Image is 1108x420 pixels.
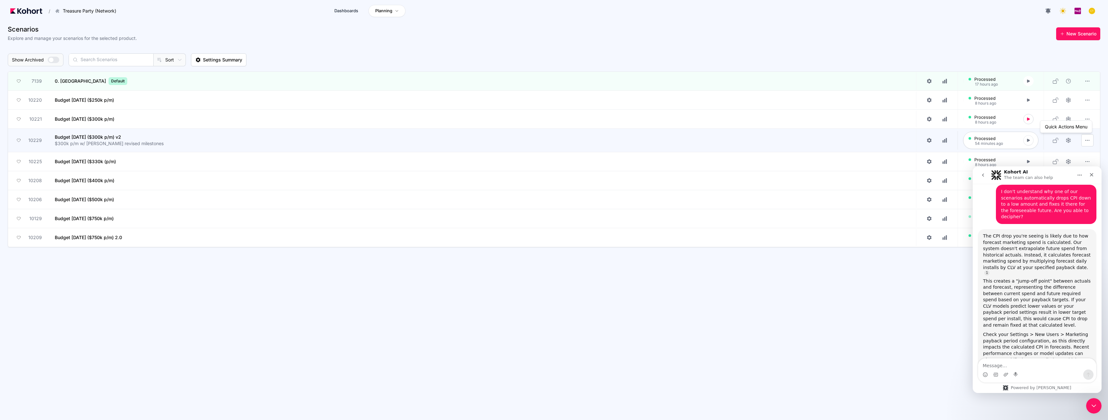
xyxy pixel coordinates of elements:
span: Processed [974,95,996,101]
div: 17 hours ago [969,82,998,86]
span: Budget [DATE] ($300k p/m) [55,116,114,122]
div: 8 hours ago [969,163,996,167]
div: 54 minutes ago [969,142,1003,145]
img: Kohort logo [10,8,42,14]
button: Settings Summary [191,53,246,66]
span: 10206 [28,196,42,203]
a: Dashboards [328,5,365,17]
span: Settings Summary [203,57,242,63]
span: 10209 [28,234,42,241]
div: 8 hours ago [969,120,996,124]
button: Treasure Party (Network) [52,5,123,16]
span: Budget [DATE] ($250k p/m) [55,97,114,103]
div: 8 hours ago [969,101,996,105]
div: [DATE] [969,220,988,224]
iframe: Intercom live chat [1086,398,1102,414]
span: Budget [DATE] ($750k p/m) [55,215,114,222]
button: New Scenario [1056,27,1100,40]
span: Budget [DATE] ($330k (p/m) [55,158,116,165]
span: 7139 [32,78,42,84]
span: Processed [974,135,996,142]
span: Default [109,77,127,85]
span: 0. [GEOGRAPHIC_DATA] [55,78,106,84]
span: $300k p/m w/ [PERSON_NAME] revised milestones [55,141,164,146]
span: 10129 [29,215,42,222]
span: New Scenario [1066,31,1096,37]
span: Planning [375,8,392,14]
iframe: Intercom live chat [973,166,1102,393]
h3: Explore and manage your scenarios for the selected product. [8,35,137,42]
span: Budget [DATE] ($400k p/m) [55,177,114,184]
a: Planning [368,5,406,17]
span: 10208 [28,177,42,184]
span: Processed [974,114,996,120]
span: Sort [165,57,174,63]
div: 8 hours ago [969,201,996,205]
span: Budget [DATE] ($300k p/m) v2 [55,134,121,140]
span: / [43,8,50,14]
div: Quick Actions Menu [1044,122,1089,131]
span: 10221 [29,116,42,122]
span: 10229 [28,137,42,144]
div: 8 hours ago [969,239,996,243]
div: 8 hours ago [969,182,996,186]
span: Budget [DATE] ($750k p/m) 2.0 [55,234,122,241]
span: Dashboards [334,8,358,14]
span: Treasure Party (Network) [63,8,116,14]
span: Budget [DATE] ($500k p/m) [55,196,114,203]
span: 10225 [29,158,42,165]
span: Processed [974,76,996,82]
img: logo_PlayQ_20230721100321046856.png [1075,8,1081,14]
span: Scenarios [8,26,39,33]
span: Processed [974,156,996,163]
span: Show Archived [12,57,44,63]
input: Search Scenarios [69,54,153,65]
span: 10220 [28,97,42,103]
